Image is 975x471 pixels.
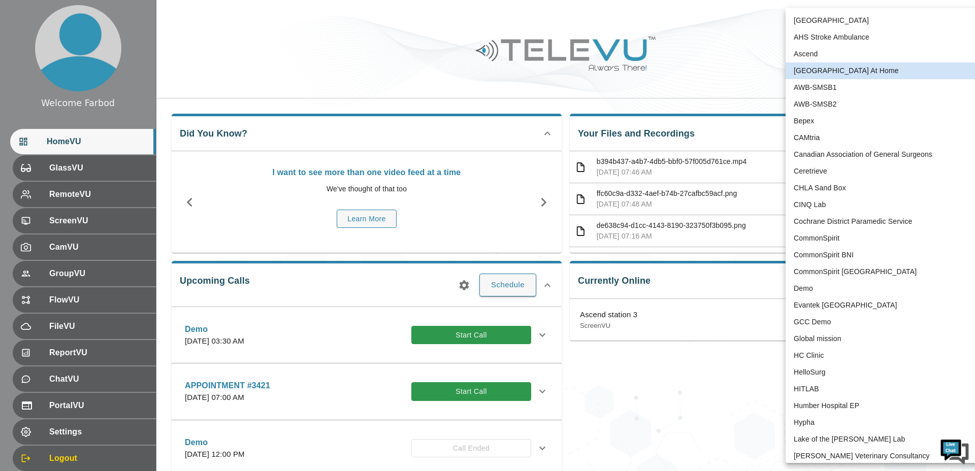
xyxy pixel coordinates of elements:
img: Chat Widget [939,435,970,466]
